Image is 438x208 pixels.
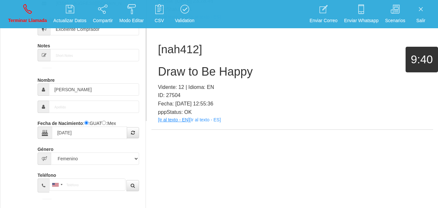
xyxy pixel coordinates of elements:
div: United States: +1 [50,179,65,190]
a: Terminar Llamada [6,2,49,26]
p: pppStatus: OK [158,108,427,116]
a: Compartir [91,2,115,26]
input: Short-Notes [50,49,139,61]
label: Notes [38,40,50,49]
a: Modo Editar [117,2,146,26]
h1: [nah412] [158,43,427,56]
p: Enviar Whatsapp [344,17,379,24]
label: Nombre [38,75,55,83]
p: Enviar Correo [310,17,337,24]
p: Vidente: 12 | Idioma: EN [158,83,427,92]
a: [Ir al texto - ES] [190,117,221,122]
div: : :GUAT :Mex [38,118,139,139]
p: Actualizar Datos [53,17,87,24]
a: Enviar Whatsapp [342,2,381,26]
p: Terminar Llamada [8,17,47,24]
a: CSV [148,2,171,26]
label: Género [38,144,53,153]
a: Actualizar Datos [51,2,89,26]
input: Sensibilidad [50,23,139,35]
a: [Ir al texto - EN] [158,117,189,122]
p: Scenarios [385,17,405,24]
a: Scenarios [383,2,408,26]
p: Compartir [93,17,113,24]
input: Teléfono [49,178,125,191]
p: Modo Editar [119,17,144,24]
a: Validation [172,2,196,26]
p: Salir [412,17,430,24]
label: Fecha de Nacimiento [38,118,83,127]
input: :Quechi GUAT [84,121,89,125]
label: Teléfono [38,170,56,178]
h1: 9:40 [406,53,438,66]
input: Nombre [49,83,139,96]
a: Enviar Correo [307,2,340,26]
p: Fecha: [DATE] 12:55:36 [158,100,427,108]
p: CSV [150,17,168,24]
input: :Yuca-Mex [102,121,106,125]
input: Apellido [49,101,139,113]
p: Validation [175,17,194,24]
p: ID: 27504 [158,91,427,100]
h2: Draw to Be Happy [158,65,427,78]
a: Salir [409,2,432,26]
